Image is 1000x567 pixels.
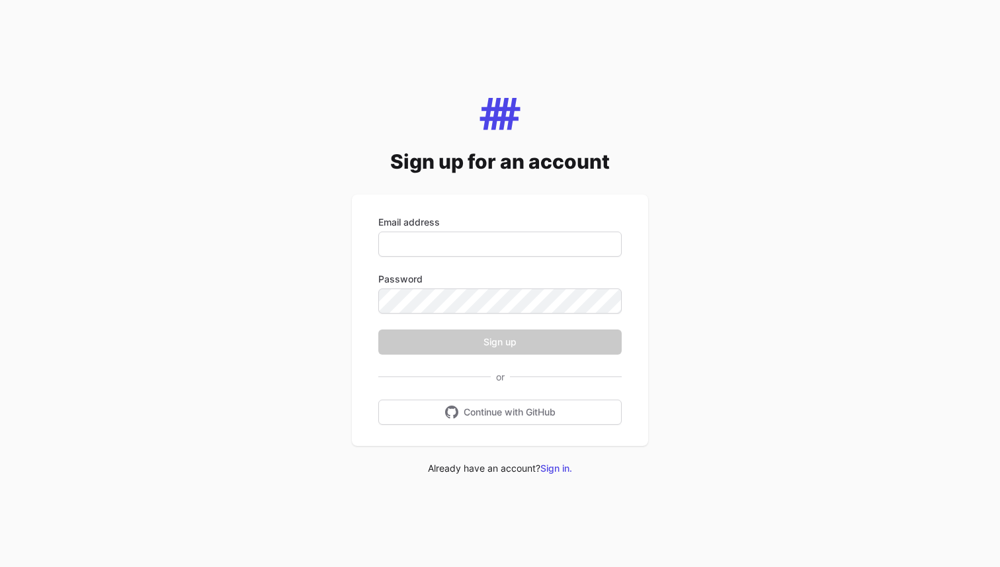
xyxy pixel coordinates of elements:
button: Continue with GitHub [378,400,622,425]
span: or [491,371,510,384]
label: Email address [378,216,622,229]
a: Mapping Tool [479,124,521,138]
img: Mapping Tool [479,93,521,135]
a: Sign in. [540,462,572,475]
h2: Sign up for an account [352,150,648,173]
button: Sign up [378,329,622,355]
div: Already have an account? [352,462,648,475]
label: Password [378,273,622,286]
span: Continue with GitHub [464,406,556,419]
